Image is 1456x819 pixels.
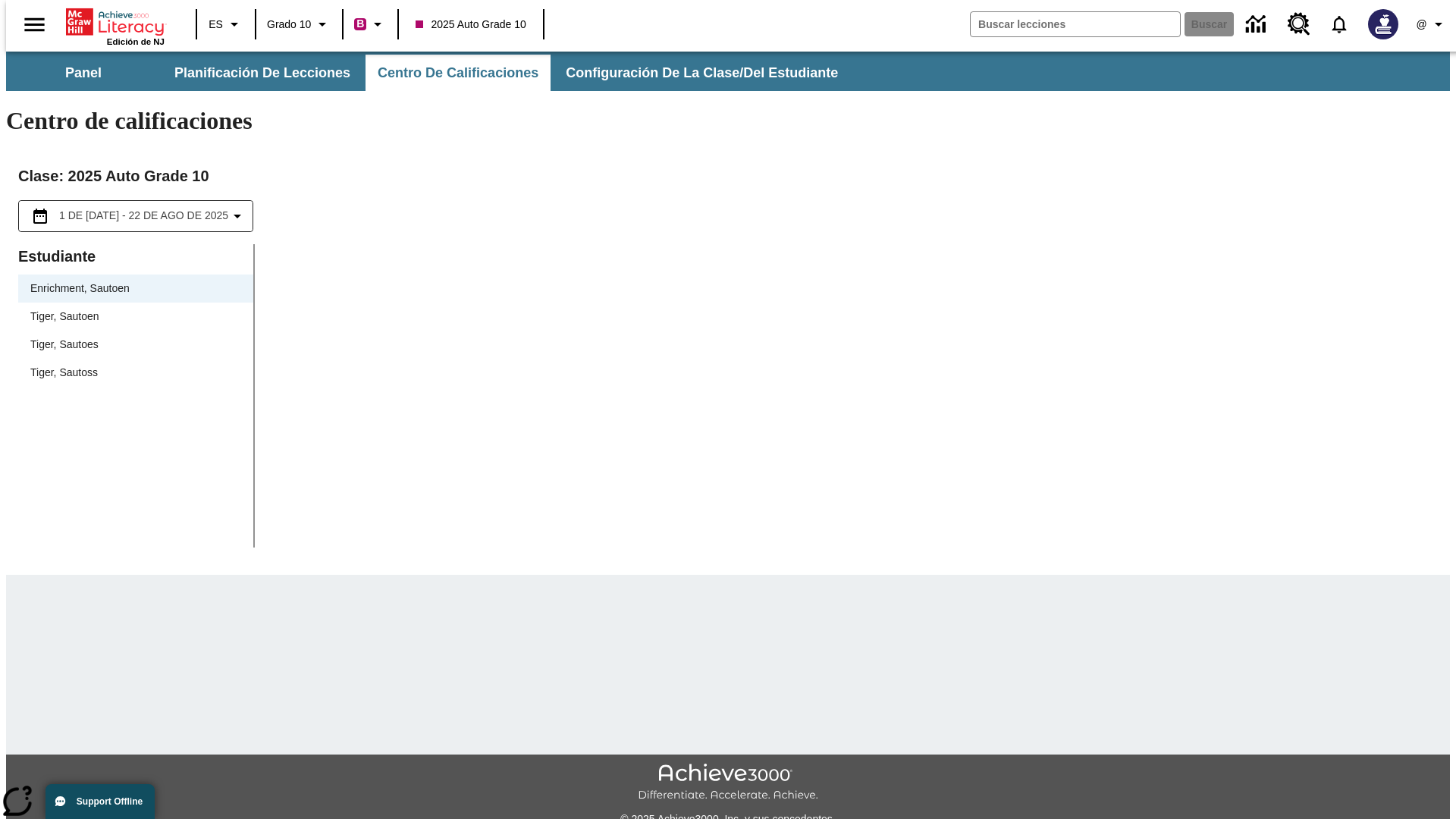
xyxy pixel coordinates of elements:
button: Boost El color de la clase es rojo violeta. Cambiar el color de la clase. [348,11,393,38]
span: Support Offline [77,796,143,807]
span: Tiger, Sautoen [30,309,241,325]
button: Abrir el menú lateral [12,2,57,47]
img: Avatar [1368,9,1398,39]
img: Achieve3000 Differentiate Accelerate Achieve [638,764,818,802]
button: Configuración de la clase/del estudiante [554,55,850,91]
button: Seleccione el intervalo de fechas opción del menú [25,207,246,225]
svg: Collapse Date Range Filter [228,207,246,225]
h2: Clase : 2025 Auto Grade 10 [18,164,1438,188]
button: Planificación de lecciones [162,55,362,91]
span: @ [1416,17,1426,33]
div: Tiger, Sautoen [18,303,253,331]
div: Subbarra de navegación [6,52,1450,91]
div: Tiger, Sautoes [18,331,253,359]
span: Grado 10 [267,17,311,33]
button: Perfil/Configuración [1407,11,1456,38]
div: Subbarra de navegación [6,55,852,91]
button: Lenguaje: ES, Selecciona un idioma [202,11,250,38]
div: Portada [66,5,165,46]
button: Centro de calificaciones [366,55,551,91]
span: Enrichment, Sautoen [30,281,241,297]
a: Centro de recursos, Se abrirá en una pestaña nueva. [1279,4,1319,45]
button: Support Offline [45,784,155,819]
div: Tiger, Sautoss [18,359,253,387]
span: Tiger, Sautoss [30,365,241,381]
span: 1 de [DATE] - 22 de ago de 2025 [59,208,228,224]
a: Portada [66,7,165,37]
span: ES [209,17,223,33]
span: B [356,14,364,33]
div: Enrichment, Sautoen [18,275,253,303]
button: Escoja un nuevo avatar [1359,5,1407,44]
span: Tiger, Sautoes [30,337,241,353]
input: Buscar campo [971,12,1180,36]
a: Centro de información [1237,4,1279,45]
button: Panel [8,55,159,91]
p: Estudiante [18,244,253,268]
h1: Centro de calificaciones [6,107,1450,135]
button: Grado: Grado 10, Elige un grado [261,11,337,38]
span: Edición de NJ [107,37,165,46]
a: Notificaciones [1319,5,1359,44]
span: 2025 Auto Grade 10 [416,17,526,33]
